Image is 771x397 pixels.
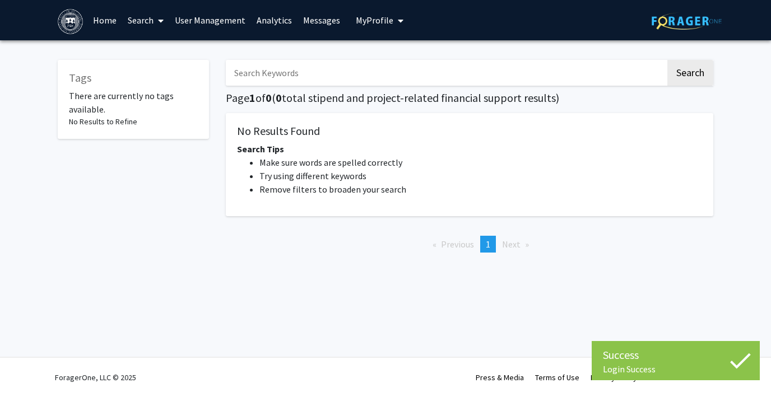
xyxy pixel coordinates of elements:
h5: No Results Found [237,124,702,138]
iframe: Chat [8,347,48,389]
input: Search Keywords [226,60,666,86]
a: Home [87,1,122,40]
span: My Profile [356,15,393,26]
a: Terms of Use [535,372,579,382]
li: Make sure words are spelled correctly [259,156,702,169]
ul: Pagination [226,236,713,253]
span: Search Tips [237,143,284,155]
a: Messages [298,1,346,40]
span: There are currently no tags available. [69,90,174,115]
h5: Tags [69,71,198,85]
a: Press & Media [476,372,524,382]
span: 1 [249,91,256,105]
a: Search [122,1,169,40]
span: No Results to Refine [69,116,137,127]
div: Login Success [603,363,749,375]
span: 0 [276,91,282,105]
span: 1 [486,239,490,250]
span: Previous [441,239,474,250]
span: Next [502,239,521,250]
a: Privacy Policy [591,372,637,382]
h5: Page of ( total stipend and project-related financial support results) [226,91,713,105]
span: 0 [266,91,272,105]
li: Try using different keywords [259,169,702,183]
div: ForagerOne, LLC © 2025 [55,358,136,397]
img: ForagerOne Logo [652,12,722,30]
button: Search [667,60,713,86]
img: Brandeis University Logo [58,9,83,34]
li: Remove filters to broaden your search [259,183,702,196]
div: Success [603,347,749,363]
a: Analytics [251,1,298,40]
a: User Management [169,1,251,40]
